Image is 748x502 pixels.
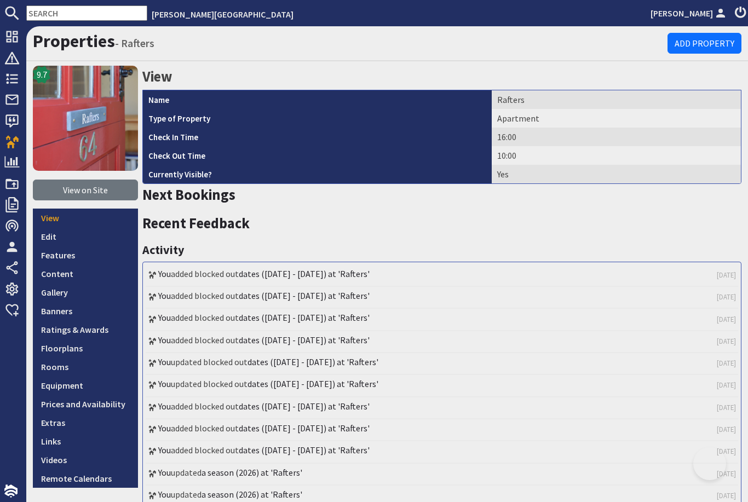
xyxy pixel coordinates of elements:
td: Apartment [492,109,741,128]
a: [PERSON_NAME][GEOGRAPHIC_DATA] [152,9,294,20]
a: dates ([DATE] - [DATE]) at 'Rafters' [239,445,370,455]
a: [DATE] [717,446,736,457]
a: Remote Calendars [33,469,138,488]
li: added blocked out [146,441,738,463]
li: added blocked out [146,397,738,419]
a: Banners [33,302,138,320]
a: [DATE] [717,402,736,413]
a: You [158,268,171,279]
a: dates ([DATE] - [DATE]) at 'Rafters' [239,290,370,301]
a: [DATE] [717,380,736,390]
a: You [158,378,171,389]
a: View [33,209,138,227]
a: Add Property [668,33,741,54]
a: You [158,312,171,323]
a: You [158,423,171,434]
a: You [158,445,171,455]
a: [DATE] [717,336,736,347]
th: Name [143,90,492,109]
a: dates ([DATE] - [DATE]) at 'Rafters' [248,356,378,367]
td: Rafters [492,90,741,109]
a: [DATE] [717,358,736,368]
a: [DATE] [717,469,736,479]
a: Prices and Availability [33,395,138,413]
iframe: Toggle Customer Support [693,447,726,480]
a: View on Site [33,180,138,200]
a: [DATE] [717,424,736,435]
a: You [158,290,171,301]
img: Rafters's icon [33,66,138,171]
a: a season (2026) at 'Rafters' [202,467,302,478]
a: [DATE] [717,270,736,280]
td: Yes [492,165,741,183]
a: Links [33,432,138,451]
th: Check Out Time [143,146,492,165]
a: dates ([DATE] - [DATE]) at 'Rafters' [239,268,370,279]
span: 9.7 [37,68,47,81]
a: Activity [142,242,184,257]
a: You [158,467,171,478]
a: Videos [33,451,138,469]
input: SEARCH [26,5,147,21]
td: 16:00 [492,128,741,146]
a: Content [33,264,138,283]
a: Rooms [33,357,138,376]
a: dates ([DATE] - [DATE]) at 'Rafters' [239,401,370,412]
a: Equipment [33,376,138,395]
a: Recent Feedback [142,214,250,232]
li: added blocked out [146,419,738,441]
li: added blocked out [146,265,738,287]
a: Gallery [33,283,138,302]
a: Features [33,246,138,264]
a: Rafters's icon9.7 [33,66,138,171]
th: Currently Visible? [143,165,492,183]
a: [DATE] [717,292,736,302]
a: Floorplans [33,339,138,357]
a: a season (2026) at 'Rafters' [202,489,302,500]
h2: View [142,66,741,88]
small: - Rafters [115,37,154,50]
a: dates ([DATE] - [DATE]) at 'Rafters' [239,423,370,434]
a: You [158,334,171,345]
li: added blocked out [146,287,738,309]
a: You [158,356,171,367]
li: updated [146,464,738,486]
li: added blocked out [146,309,738,331]
a: Edit [33,227,138,246]
a: Next Bookings [142,186,235,204]
a: You [158,401,171,412]
a: Extras [33,413,138,432]
a: [DATE] [717,314,736,325]
img: staytech_i_w-64f4e8e9ee0a9c174fd5317b4b171b261742d2d393467e5bdba4413f4f884c10.svg [4,484,18,498]
a: [DATE] [717,491,736,501]
a: dates ([DATE] - [DATE]) at 'Rafters' [239,312,370,323]
li: updated blocked out [146,353,738,375]
a: [PERSON_NAME] [651,7,728,20]
li: updated blocked out [146,375,738,397]
li: added blocked out [146,331,738,353]
a: You [158,489,171,500]
a: dates ([DATE] - [DATE]) at 'Rafters' [239,334,370,345]
th: Check In Time [143,128,492,146]
th: Type of Property [143,109,492,128]
td: 10:00 [492,146,741,165]
a: dates ([DATE] - [DATE]) at 'Rafters' [248,378,378,389]
a: Ratings & Awards [33,320,138,339]
a: Properties [33,30,115,52]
